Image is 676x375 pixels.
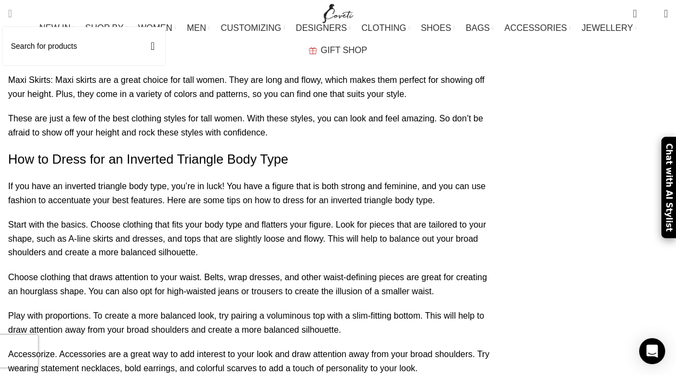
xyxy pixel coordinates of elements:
[504,17,571,39] a: ACCESSORIES
[361,23,406,33] span: CLOTHING
[8,179,499,207] p: If you have an inverted triangle body type, you’re in luck! You have a figure that is both strong...
[466,23,490,33] span: BAGS
[645,3,656,24] div: My Wishlist
[309,40,367,61] a: GIFT SHOP
[187,17,210,39] a: MEN
[8,73,499,101] p: Maxi Skirts: Maxi skirts are a great choice for tall women. They are long and flowy, which makes ...
[309,47,317,54] img: GiftBag
[3,27,165,65] input: Search
[639,338,665,364] div: Open Intercom Messenger
[8,347,499,375] p: Accessorize. Accessories are a great way to add interest to your look and draw attention away fro...
[504,23,567,33] span: ACCESSORIES
[8,309,499,337] p: Play with proportions. To create a more balanced look, try pairing a voluminous top with a slim-f...
[321,45,367,55] span: GIFT SHOP
[3,17,673,61] div: Main navigation
[421,23,451,33] span: SHOES
[8,270,499,298] p: Choose clothing that draws attention to your waist. Belts, wrap dresses, and other waist-defining...
[220,17,285,39] a: CUSTOMIZING
[582,17,637,39] a: JEWELLERY
[3,3,17,24] a: Search
[647,11,655,19] span: 0
[361,17,410,39] a: CLOTHING
[627,3,642,24] a: 0
[8,150,499,169] h2: How to Dress for an Inverted Triangle Body Type
[8,112,499,139] p: These are just a few of the best clothing styles for tall women. With these styles, you can look ...
[466,17,493,39] a: BAGS
[582,23,633,33] span: JEWELLERY
[187,23,206,33] span: MEN
[220,23,281,33] span: CUSTOMIZING
[296,17,350,39] a: DESIGNERS
[138,17,176,39] a: WOMEN
[320,8,356,17] a: Site logo
[296,23,347,33] span: DESIGNERS
[634,5,642,14] span: 0
[40,17,75,39] a: NEW IN
[421,17,455,39] a: SHOES
[85,17,127,39] a: SHOP BY
[8,218,499,260] p: Start with the basics. Choose clothing that fits your body type and flatters your figure. Look fo...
